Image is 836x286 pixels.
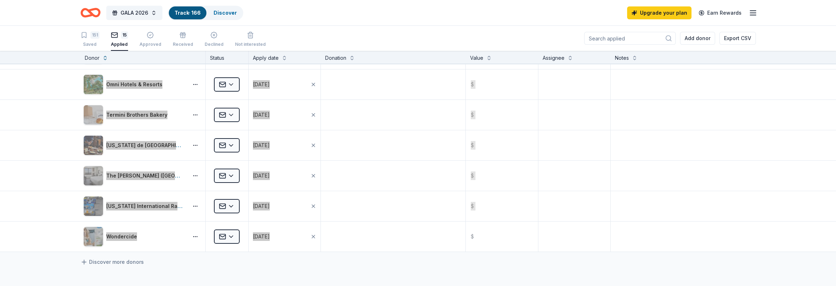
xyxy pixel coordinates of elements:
[84,197,103,216] img: Image for Virginia International Raceway
[470,54,483,62] div: Value
[249,100,321,130] button: [DATE]
[80,42,99,47] div: Saved
[140,42,161,47] div: Approved
[680,32,715,45] button: Add donor
[80,29,99,51] button: 151Saved
[83,196,185,216] button: Image for Virginia International Raceway[US_STATE] International Raceway
[85,54,99,62] div: Donor
[106,111,170,119] div: Termini Brothers Bakery
[80,258,144,266] a: Discover more donors
[253,232,270,241] div: [DATE]
[249,191,321,221] button: [DATE]
[175,10,201,16] a: Track· 166
[205,42,224,47] div: Declined
[106,141,185,150] div: [US_STATE] de [GEOGRAPHIC_DATA]
[111,42,128,47] div: Applied
[627,6,691,19] a: Upgrade your plan
[84,227,103,246] img: Image for Wondercide
[253,171,270,180] div: [DATE]
[584,32,676,45] input: Search applied
[235,42,266,47] div: Not interested
[121,9,148,17] span: GALA 2026
[111,29,128,51] button: 15Applied
[694,6,746,19] a: Earn Rewards
[83,135,185,155] button: Image for Texas de Brazil[US_STATE] de [GEOGRAPHIC_DATA]
[168,6,243,20] button: Track· 166Discover
[80,4,101,21] a: Home
[719,32,756,45] button: Export CSV
[91,31,99,39] div: 151
[253,111,270,119] div: [DATE]
[543,54,564,62] div: Assignee
[106,202,185,210] div: [US_STATE] International Raceway
[253,80,270,89] div: [DATE]
[140,29,161,51] button: Approved
[253,54,279,62] div: Apply date
[83,166,185,186] button: Image for The Ritz-Carlton (Pentagon City)The [PERSON_NAME] ([GEOGRAPHIC_DATA])
[84,105,103,125] img: Image for Termini Brothers Bakery
[214,10,237,16] a: Discover
[173,42,193,47] div: Received
[83,74,185,94] button: Image for Omni Hotels & ResortsOmni Hotels & Resorts
[83,227,185,247] button: Image for WondercideWondercide
[84,75,103,94] img: Image for Omni Hotels & Resorts
[249,222,321,252] button: [DATE]
[206,51,249,64] div: Status
[325,54,346,62] div: Donation
[249,130,321,160] button: [DATE]
[235,29,266,51] button: Not interested
[84,136,103,155] img: Image for Texas de Brazil
[106,6,162,20] button: GALA 2026
[173,29,193,51] button: Received
[205,29,224,51] button: Declined
[615,54,629,62] div: Notes
[83,105,185,125] button: Image for Termini Brothers BakeryTermini Brothers Bakery
[106,171,185,180] div: The [PERSON_NAME] ([GEOGRAPHIC_DATA])
[121,31,128,39] div: 15
[106,232,140,241] div: Wondercide
[253,202,270,210] div: [DATE]
[253,141,270,150] div: [DATE]
[249,69,321,100] button: [DATE]
[249,161,321,191] button: [DATE]
[106,80,165,89] div: Omni Hotels & Resorts
[84,166,103,185] img: Image for The Ritz-Carlton (Pentagon City)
